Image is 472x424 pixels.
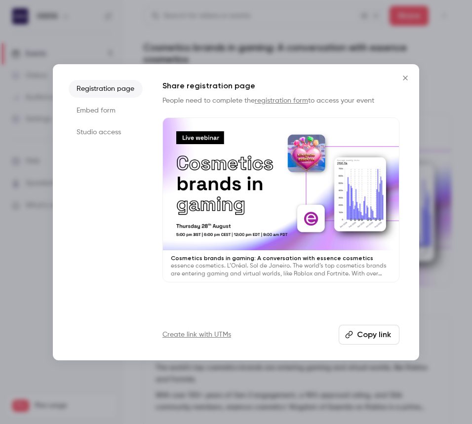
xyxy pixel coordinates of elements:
[171,254,391,262] p: Cosmetics brands in gaming: A conversation with essence cosmetics
[69,80,143,98] li: Registration page
[339,325,399,345] button: Copy link
[162,96,399,106] p: People need to complete the to access your event
[395,68,415,88] button: Close
[69,123,143,141] li: Studio access
[255,97,308,104] a: registration form
[162,117,399,283] a: Cosmetics brands in gaming: A conversation with essence cosmeticsessence cosmetics. L’Oréal. Sol ...
[171,262,391,278] p: essence cosmetics. L’Oréal. Sol de Janeiro. The world’s top cosmetics brands are entering gaming ...
[69,102,143,119] li: Embed form
[162,330,231,340] a: Create link with UTMs
[162,80,399,92] h1: Share registration page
